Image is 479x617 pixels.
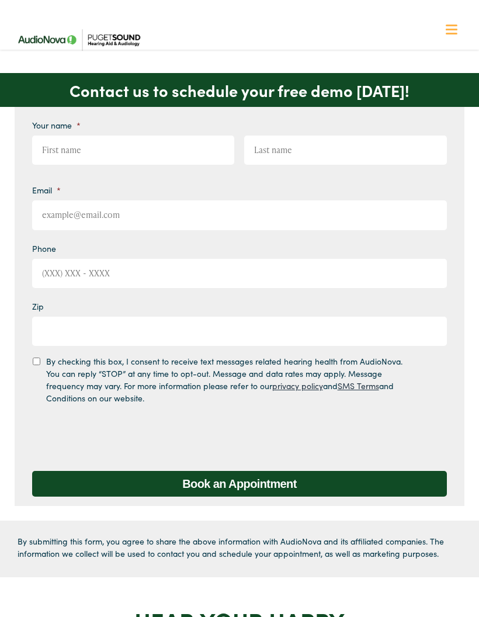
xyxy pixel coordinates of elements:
[338,380,379,391] a: SMS Terms
[32,259,447,288] input: (XXX) XXX - XXXX
[32,185,61,195] label: Email
[32,120,81,130] label: Your name
[32,301,44,311] label: Zip
[244,136,447,165] input: Last name
[32,243,56,254] label: Phone
[32,200,447,230] input: example@email.com
[32,471,447,497] input: Book an Appointment
[272,380,323,391] a: privacy policy
[18,47,469,83] a: What We Offer
[18,535,461,560] p: By submitting this form, you agree to share the above information with AudioNova and its affiliat...
[32,136,235,165] input: First name
[46,355,407,404] label: By checking this box, I consent to receive text messages related hearing health from AudioNova. Y...
[32,414,210,459] iframe: reCAPTCHA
